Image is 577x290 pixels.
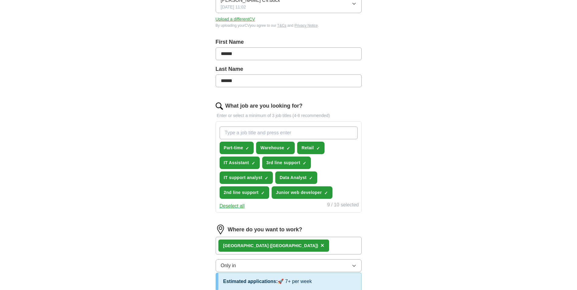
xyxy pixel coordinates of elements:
span: Retail [301,145,314,151]
span: 3rd line support [266,160,300,166]
span: × [321,242,324,249]
input: Type a job title and press enter [220,126,358,139]
span: ✓ [309,176,313,181]
a: Privacy Notice [294,23,318,28]
span: ✓ [265,176,268,181]
span: Part-time [224,145,243,151]
strong: [GEOGRAPHIC_DATA] [223,243,269,248]
div: 9 / 10 selected [327,201,359,210]
span: Only in [221,262,236,269]
span: [DATE] 11:02 [221,4,246,10]
label: Last Name [216,65,362,73]
button: × [321,241,324,250]
span: ✓ [252,161,255,166]
button: 3rd line support✓ [262,157,311,169]
button: Warehouse✓ [256,142,295,154]
button: Only in [216,259,362,272]
span: ✓ [287,146,290,151]
button: Deselect all [220,202,245,210]
span: ✓ [324,191,328,195]
span: 🚀 7+ per week [278,279,312,284]
button: 2nd line support✓ [220,186,269,199]
span: ([GEOGRAPHIC_DATA]) [270,243,318,248]
label: First Name [216,38,362,46]
a: T&Cs [277,23,286,28]
label: What job are you looking for? [225,102,303,110]
span: Junior web developer [276,189,322,196]
span: IT Assistant [224,160,249,166]
button: Part-time✓ [220,142,254,154]
button: IT support analyst✓ [220,171,273,184]
label: Where do you want to work? [228,226,302,234]
span: ✓ [316,146,320,151]
button: IT Assistant✓ [220,157,260,169]
img: search.png [216,102,223,110]
span: Data Analyst [280,174,307,181]
img: location.png [216,225,225,234]
p: Enter or select a minimum of 3 job titles (4-8 recommended) [216,112,362,119]
span: ✓ [245,146,249,151]
span: ✓ [261,191,265,195]
span: IT support analyst [224,174,262,181]
button: Data Analyst✓ [275,171,317,184]
span: ✓ [303,161,306,166]
span: Warehouse [260,145,284,151]
button: Upload a differentCV [216,16,255,22]
span: 2nd line support [224,189,259,196]
div: By uploading your CV you agree to our and . [216,23,362,28]
button: Junior web developer✓ [272,186,332,199]
span: Estimated applications: [223,279,278,284]
button: Retail✓ [297,142,324,154]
